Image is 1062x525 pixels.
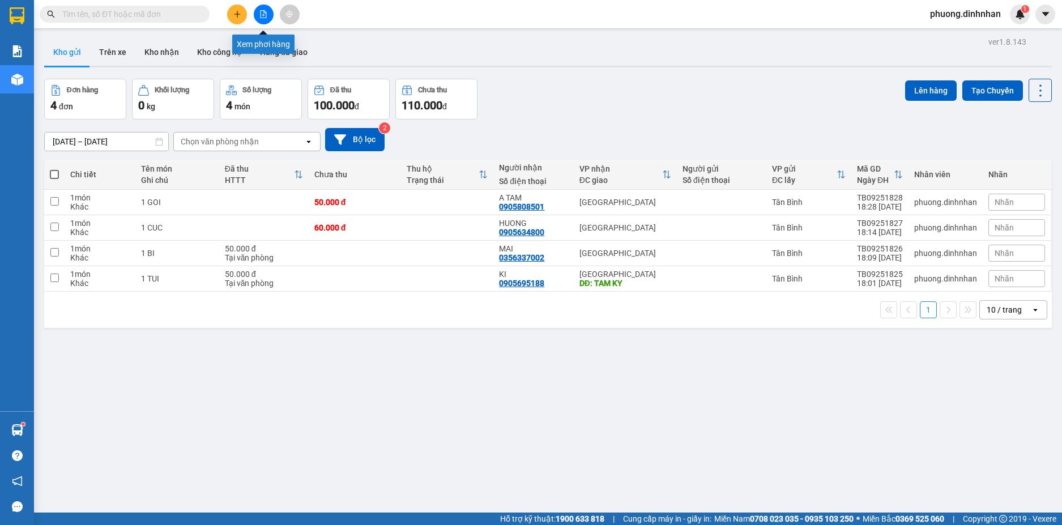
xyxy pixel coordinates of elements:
[188,39,251,66] button: Kho công nợ
[574,160,677,190] th: Toggle SortBy
[579,249,671,258] div: [GEOGRAPHIC_DATA]
[623,513,711,525] span: Cung cấp máy in - giấy in:
[857,202,903,211] div: 18:28 [DATE]
[141,198,213,207] div: 1 GOI
[12,450,23,461] span: question-circle
[988,170,1045,179] div: Nhãn
[90,39,135,66] button: Trên xe
[147,102,155,111] span: kg
[225,176,294,185] div: HTTT
[772,164,837,173] div: VP gửi
[914,274,977,283] div: phuong.dinhnhan
[70,202,130,211] div: Khác
[314,99,355,112] span: 100.000
[579,223,671,232] div: [GEOGRAPHIC_DATA]
[714,513,854,525] span: Miền Nam
[22,422,25,426] sup: 1
[225,253,303,262] div: Tại văn phòng
[1035,5,1055,24] button: caret-down
[987,304,1022,315] div: 10 / trang
[70,170,130,179] div: Chi tiết
[135,39,188,66] button: Kho nhận
[499,228,544,237] div: 0905634800
[499,253,544,262] div: 0356337002
[402,99,442,112] span: 110.000
[857,164,894,173] div: Mã GD
[857,279,903,288] div: 18:01 [DATE]
[750,514,854,523] strong: 0708 023 035 - 0935 103 250
[70,219,130,228] div: 1 món
[499,244,568,253] div: MAI
[953,513,954,525] span: |
[44,39,90,66] button: Kho gửi
[259,10,267,18] span: file-add
[155,86,189,94] div: Khối lượng
[500,513,604,525] span: Hỗ trợ kỹ thuật:
[242,86,271,94] div: Số lượng
[225,244,303,253] div: 50.000 đ
[499,193,568,202] div: A TAM
[70,193,130,202] div: 1 món
[314,170,395,179] div: Chưa thu
[141,249,213,258] div: 1 BI
[995,223,1014,232] span: Nhãn
[254,5,274,24] button: file-add
[141,176,213,185] div: Ghi chú
[499,219,568,228] div: HUONG
[905,80,957,101] button: Lên hàng
[766,160,851,190] th: Toggle SortBy
[856,517,860,521] span: ⚪️
[12,501,23,512] span: message
[401,160,493,190] th: Toggle SortBy
[285,10,293,18] span: aim
[141,223,213,232] div: 1 CUC
[920,301,937,318] button: 1
[226,99,232,112] span: 4
[314,223,395,232] div: 60.000 đ
[138,99,144,112] span: 0
[355,102,359,111] span: đ
[132,79,214,119] button: Khối lượng0kg
[499,163,568,172] div: Người nhận
[914,198,977,207] div: phuong.dinhnhan
[995,274,1014,283] span: Nhãn
[914,249,977,258] div: phuong.dinhnhan
[914,170,977,179] div: Nhân viên
[499,279,544,288] div: 0905695188
[988,36,1026,48] div: ver 1.8.143
[772,198,846,207] div: Tân Bình
[70,228,130,237] div: Khác
[141,164,213,173] div: Tên món
[995,198,1014,207] span: Nhãn
[772,274,846,283] div: Tân Bình
[772,223,846,232] div: Tân Bình
[999,515,1007,523] span: copyright
[47,10,55,18] span: search
[67,86,98,94] div: Đơn hàng
[225,270,303,279] div: 50.000 đ
[181,136,259,147] div: Chọn văn phòng nhận
[613,513,615,525] span: |
[579,176,662,185] div: ĐC giao
[251,39,317,66] button: Hàng đã giao
[499,202,544,211] div: 0905808501
[1023,5,1027,13] span: 1
[325,128,385,151] button: Bộ lọc
[863,513,944,525] span: Miền Bắc
[11,45,23,57] img: solution-icon
[895,514,944,523] strong: 0369 525 060
[395,79,477,119] button: Chưa thu110.000đ
[70,270,130,279] div: 1 món
[225,164,294,173] div: Đã thu
[407,164,479,173] div: Thu hộ
[330,86,351,94] div: Đã thu
[234,102,250,111] span: món
[1040,9,1051,19] span: caret-down
[59,102,73,111] span: đơn
[304,137,313,146] svg: open
[857,270,903,279] div: TB09251825
[225,279,303,288] div: Tại văn phòng
[70,253,130,262] div: Khác
[45,133,168,151] input: Select a date range.
[499,270,568,279] div: KI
